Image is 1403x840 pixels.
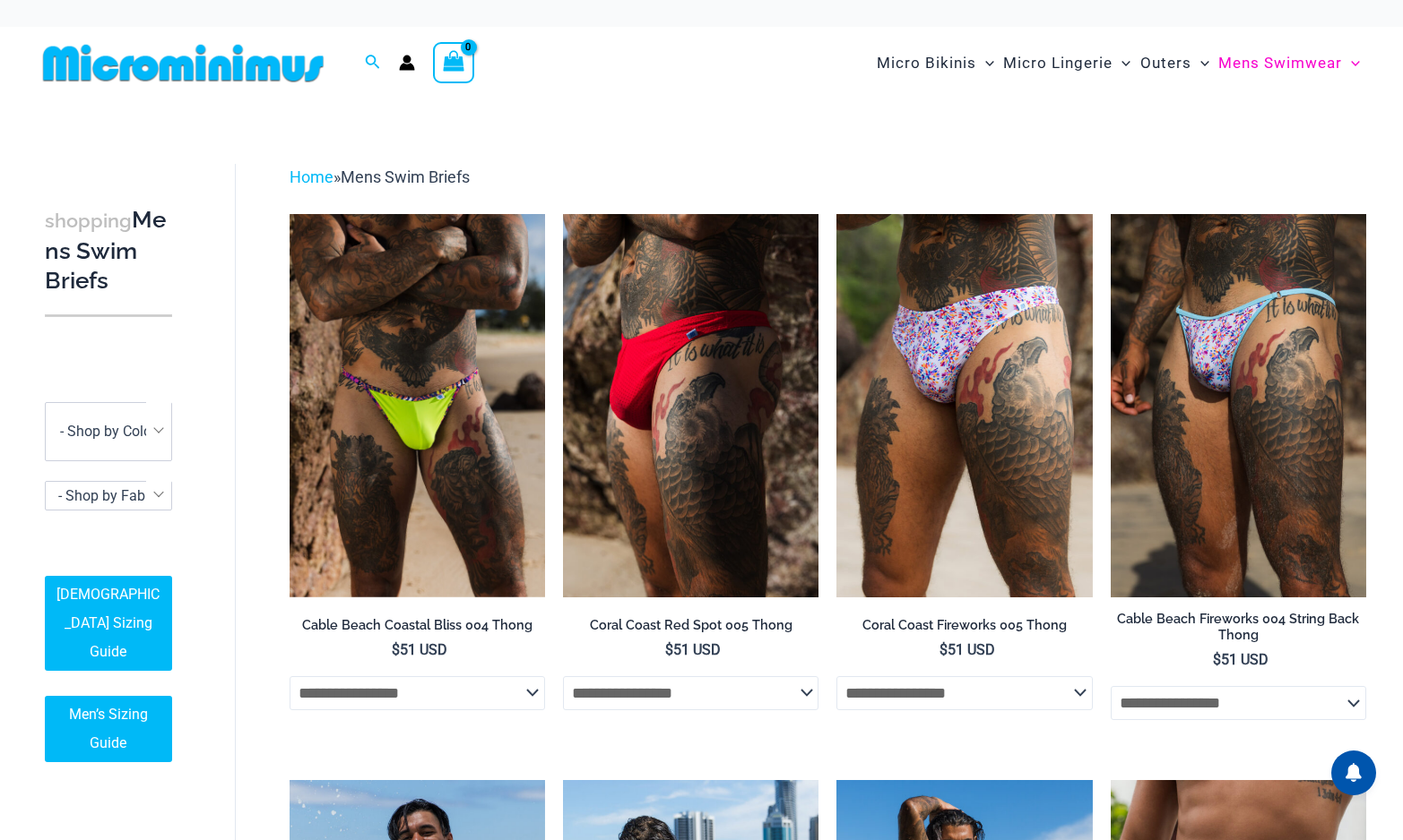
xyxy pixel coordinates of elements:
[46,482,171,510] span: - Shop by Fabric
[290,214,545,597] a: Cable Beach Coastal Bliss 004 Thong 04Cable Beach Coastal Bliss 004 Thong 05Cable Beach Coastal B...
[836,214,1092,597] img: Coral Coast Fireworks 005 Thong 01
[1140,40,1191,86] span: Outers
[940,641,948,658] span: $
[365,52,381,74] a: Search icon link
[1218,40,1342,86] span: Mens Swimwear
[392,641,447,658] bdi: 51 USD
[563,214,818,597] a: Coral Coast Red Spot 005 Thong 11Coral Coast Red Spot 005 Thong 12Coral Coast Red Spot 005 Thong 12
[399,55,415,71] a: Account icon link
[940,641,995,658] bdi: 51 USD
[1003,40,1113,86] span: Micro Lingerie
[877,40,976,86] span: Micro Bikinis
[563,617,818,640] a: Coral Coast Red Spot 005 Thong
[1113,40,1130,86] span: Menu Toggle
[1342,40,1360,86] span: Menu Toggle
[45,481,172,510] span: - Shop by Fabric
[392,641,400,658] span: $
[563,214,818,597] img: Coral Coast Red Spot 005 Thong 11
[870,33,1367,93] nav: Site Navigation
[1213,651,1269,668] bdi: 51 USD
[1191,40,1209,86] span: Menu Toggle
[58,487,160,504] span: - Shop by Fabric
[433,42,474,83] a: View Shopping Cart, empty
[836,214,1092,597] a: Coral Coast Fireworks 005 Thong 01Coral Coast Fireworks 005 Thong 02Coral Coast Fireworks 005 Tho...
[563,617,818,634] h2: Coral Coast Red Spot 005 Thong
[290,167,333,186] a: Home
[1111,214,1366,597] img: Cable Beach Fireworks 004 String Back Thong 06
[1111,611,1366,644] h2: Cable Beach Fireworks 004 String Back Thong
[45,696,172,762] a: Men’s Sizing Guide
[999,36,1135,90] a: Micro LingerieMenu ToggleMenu Toggle
[1213,651,1221,668] span: $
[46,403,171,460] span: - Shop by Color
[1111,214,1366,597] a: Cable Beach Fireworks 004 String Back Thong 06Cable Beach Fireworks 004 String Back Thong 07Cable...
[290,617,545,634] h2: Cable Beach Coastal Bliss 004 Thong
[290,167,470,186] span: »
[290,214,545,597] img: Cable Beach Coastal Bliss 004 Thong 04
[60,423,156,440] span: - Shop by Color
[836,617,1092,640] a: Coral Coast Fireworks 005 Thong
[976,40,994,86] span: Menu Toggle
[665,641,721,658] bdi: 51 USD
[1111,611,1366,651] a: Cable Beach Fireworks 004 String Back Thong
[290,617,545,640] a: Cable Beach Coastal Bliss 004 Thong
[45,402,172,461] span: - Shop by Color
[36,43,331,83] img: MM SHOP LOGO FLAT
[836,617,1092,634] h2: Coral Coast Fireworks 005 Thong
[1136,36,1214,90] a: OutersMenu ToggleMenu Toggle
[45,205,172,296] h3: Mens Swim Briefs
[665,641,673,658] span: $
[341,167,470,186] span: Mens Swim Briefs
[45,210,132,232] span: shopping
[872,36,999,90] a: Micro BikinisMenu ToggleMenu Toggle
[1214,36,1364,90] a: Mens SwimwearMenu ToggleMenu Toggle
[45,576,172,671] a: [DEMOGRAPHIC_DATA] Sizing Guide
